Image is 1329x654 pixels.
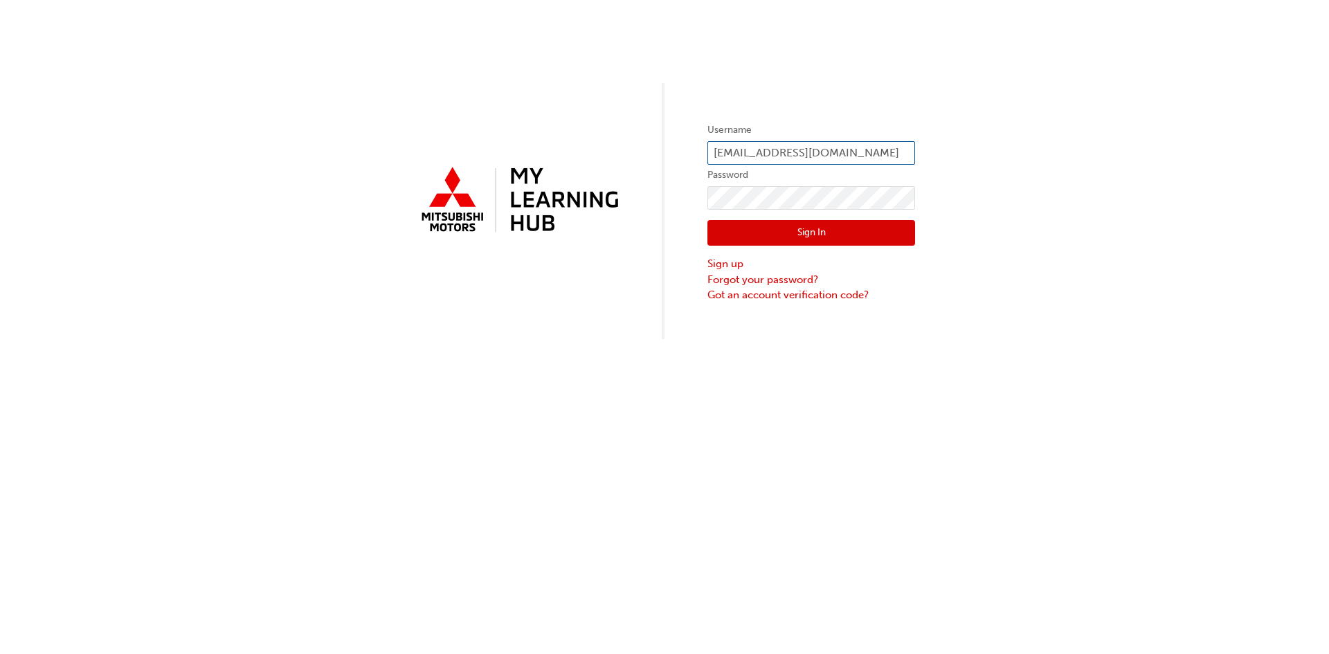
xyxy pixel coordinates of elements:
label: Username [707,122,915,138]
a: Forgot your password? [707,272,915,288]
a: Got an account verification code? [707,287,915,303]
label: Password [707,167,915,183]
button: Sign In [707,220,915,246]
input: Username [707,141,915,165]
a: Sign up [707,256,915,272]
img: mmal [414,161,622,240]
